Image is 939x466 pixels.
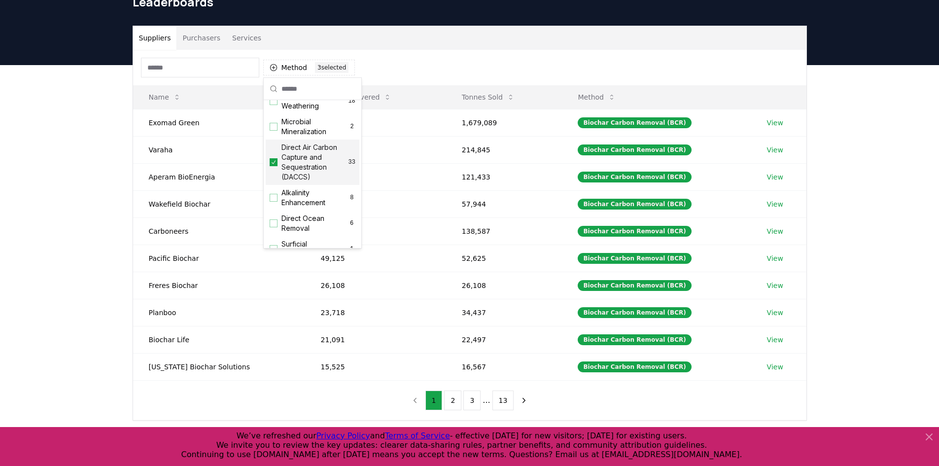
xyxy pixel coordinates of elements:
span: 8 [348,194,355,202]
td: [US_STATE] Biochar Solutions [133,353,305,380]
a: View [767,253,783,263]
button: 3 [463,391,481,410]
td: Wakefield Biochar [133,190,305,217]
td: 196,174 [305,109,446,136]
button: Services [226,26,267,50]
div: Biochar Carbon Removal (BCR) [578,253,691,264]
span: 33 [348,158,355,166]
span: Alkalinity Enhancement [281,188,348,208]
a: View [767,281,783,290]
td: Pacific Biochar [133,245,305,272]
button: Suppliers [133,26,177,50]
span: Enhanced Weathering [281,91,348,111]
a: View [767,199,783,209]
div: 3 selected [315,62,348,73]
td: 57,936 [305,190,446,217]
td: Freres Biochar [133,272,305,299]
button: Purchasers [176,26,226,50]
td: 138,587 [446,217,562,245]
td: 52,625 [446,245,562,272]
td: 34,437 [446,299,562,326]
button: Name [141,87,189,107]
span: Microbial Mineralization [281,117,348,137]
span: 18 [348,97,355,105]
a: View [767,145,783,155]
button: 2 [444,391,461,410]
td: 99,512 [305,136,446,163]
button: 1 [425,391,443,410]
td: Exomad Green [133,109,305,136]
div: Biochar Carbon Removal (BCR) [578,199,691,210]
a: View [767,118,783,128]
button: 13 [492,391,514,410]
td: 49,125 [305,245,446,272]
div: Biochar Carbon Removal (BCR) [578,172,691,182]
div: Biochar Carbon Removal (BCR) [578,226,691,237]
button: next page [516,391,532,410]
td: 57,944 [446,190,562,217]
div: Biochar Carbon Removal (BCR) [578,307,691,318]
td: 53,601 [305,217,446,245]
td: 121,433 [446,163,562,190]
td: 26,108 [305,272,446,299]
div: Biochar Carbon Removal (BCR) [578,280,691,291]
td: 21,091 [305,326,446,353]
button: Tonnes Sold [454,87,522,107]
td: 26,108 [446,272,562,299]
td: Biochar Life [133,326,305,353]
div: Biochar Carbon Removal (BCR) [578,334,691,345]
span: Direct Ocean Removal [281,214,348,233]
td: Planboo [133,299,305,326]
a: View [767,308,783,318]
a: View [767,226,783,236]
td: 1,679,089 [446,109,562,136]
span: Direct Air Carbon Capture and Sequestration (DACCS) [281,143,348,182]
td: 22,497 [446,326,562,353]
div: Biochar Carbon Removal (BCR) [578,144,691,155]
span: Surficial Mineralization [281,239,348,259]
span: 2 [348,123,355,131]
td: 23,718 [305,299,446,326]
button: Method3selected [263,60,355,75]
a: View [767,362,783,372]
td: 16,567 [446,353,562,380]
button: Method [570,87,624,107]
td: Varaha [133,136,305,163]
a: View [767,335,783,345]
li: ... [483,394,490,406]
td: Aperam BioEnergia [133,163,305,190]
div: Biochar Carbon Removal (BCR) [578,117,691,128]
td: 89,548 [305,163,446,190]
span: 1 [348,245,355,253]
div: Biochar Carbon Removal (BCR) [578,361,691,372]
td: Carboneers [133,217,305,245]
td: 214,845 [446,136,562,163]
td: 15,525 [305,353,446,380]
span: 6 [348,219,355,227]
a: View [767,172,783,182]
